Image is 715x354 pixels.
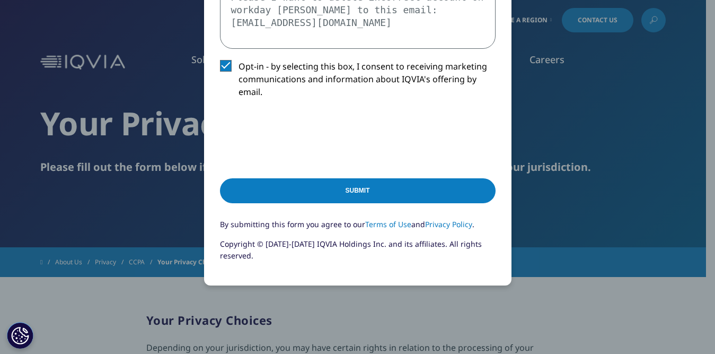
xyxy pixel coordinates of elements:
[365,219,411,229] a: Terms of Use
[425,219,472,229] a: Privacy Policy
[220,238,496,270] p: Copyright © [DATE]-[DATE] IQVIA Holdings Inc. and its affiliates. All rights reserved.
[220,115,381,157] iframe: reCAPTCHA
[220,219,496,238] p: By submitting this form you agree to our and .
[220,178,496,203] input: Submit
[220,60,496,104] label: Opt-in - by selecting this box, I consent to receiving marketing communications and information a...
[7,322,33,349] button: Cookies Settings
